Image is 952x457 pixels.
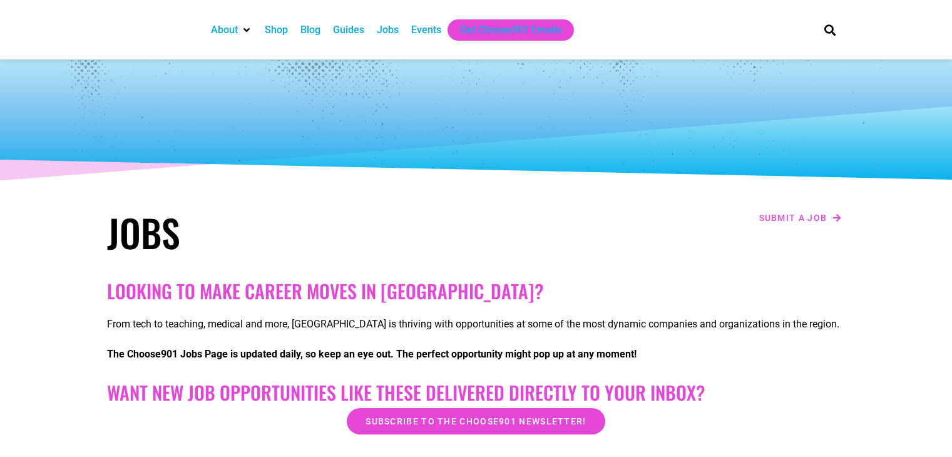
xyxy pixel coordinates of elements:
div: Search [819,19,840,40]
div: About [205,19,258,41]
a: About [211,23,238,38]
h2: Want New Job Opportunities like these Delivered Directly to your Inbox? [107,381,846,404]
strong: The Choose901 Jobs Page is updated daily, so keep an eye out. The perfect opportunity might pop u... [107,348,637,360]
a: Get Choose901 Emails [460,23,561,38]
span: Submit a job [759,213,827,222]
h1: Jobs [107,210,470,255]
a: Jobs [377,23,399,38]
h2: Looking to make career moves in [GEOGRAPHIC_DATA]? [107,280,846,302]
a: Submit a job [755,210,846,226]
p: From tech to teaching, medical and more, [GEOGRAPHIC_DATA] is thriving with opportunities at some... [107,317,846,332]
a: Events [411,23,441,38]
a: Subscribe to the Choose901 newsletter! [347,408,605,434]
a: Blog [300,23,320,38]
a: Guides [333,23,364,38]
a: Shop [265,23,288,38]
nav: Main nav [205,19,803,41]
span: Subscribe to the Choose901 newsletter! [366,417,586,426]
